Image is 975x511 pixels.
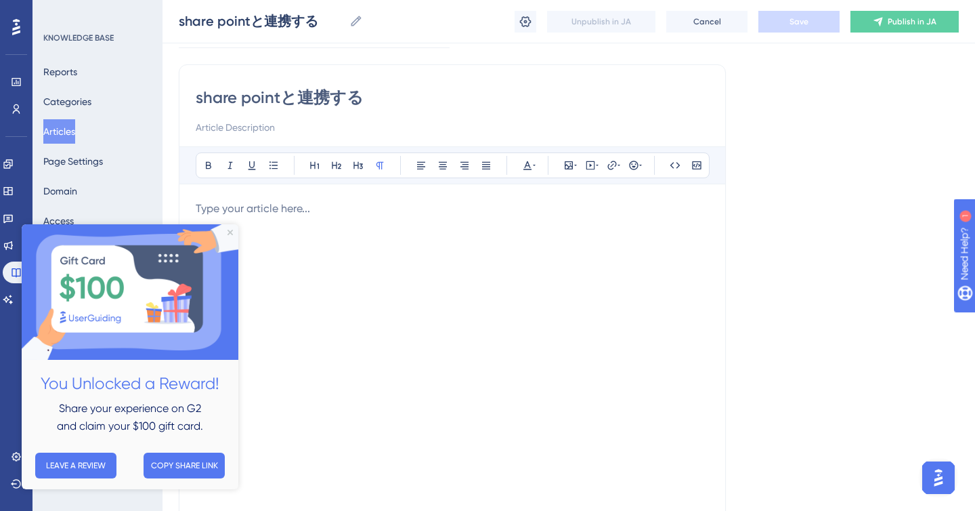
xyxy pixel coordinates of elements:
[43,179,77,203] button: Domain
[918,457,959,498] iframe: UserGuiding AI Assistant Launcher
[888,16,936,27] span: Publish in JA
[43,60,77,84] button: Reports
[850,11,959,33] button: Publish in JA
[693,16,721,27] span: Cancel
[37,178,179,190] span: Share your experience on G2
[43,209,74,233] button: Access
[43,33,114,43] div: KNOWLEDGE BASE
[196,87,709,108] input: Article Title
[122,228,203,254] button: COPY SHARE LINK
[666,11,747,33] button: Cancel
[43,149,103,173] button: Page Settings
[94,7,98,18] div: 1
[14,228,95,254] button: LEAVE A REVIEW
[11,146,206,173] h2: You Unlocked a Reward!
[789,16,808,27] span: Save
[547,11,655,33] button: Unpublish in JA
[196,119,709,136] input: Article Description
[758,11,840,33] button: Save
[32,3,85,20] span: Need Help?
[43,119,75,144] button: Articles
[206,5,211,11] div: Close Preview
[35,195,181,208] span: and claim your $100 gift card.
[179,12,344,30] input: Article Name
[43,89,91,114] button: Categories
[571,16,631,27] span: Unpublish in JA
